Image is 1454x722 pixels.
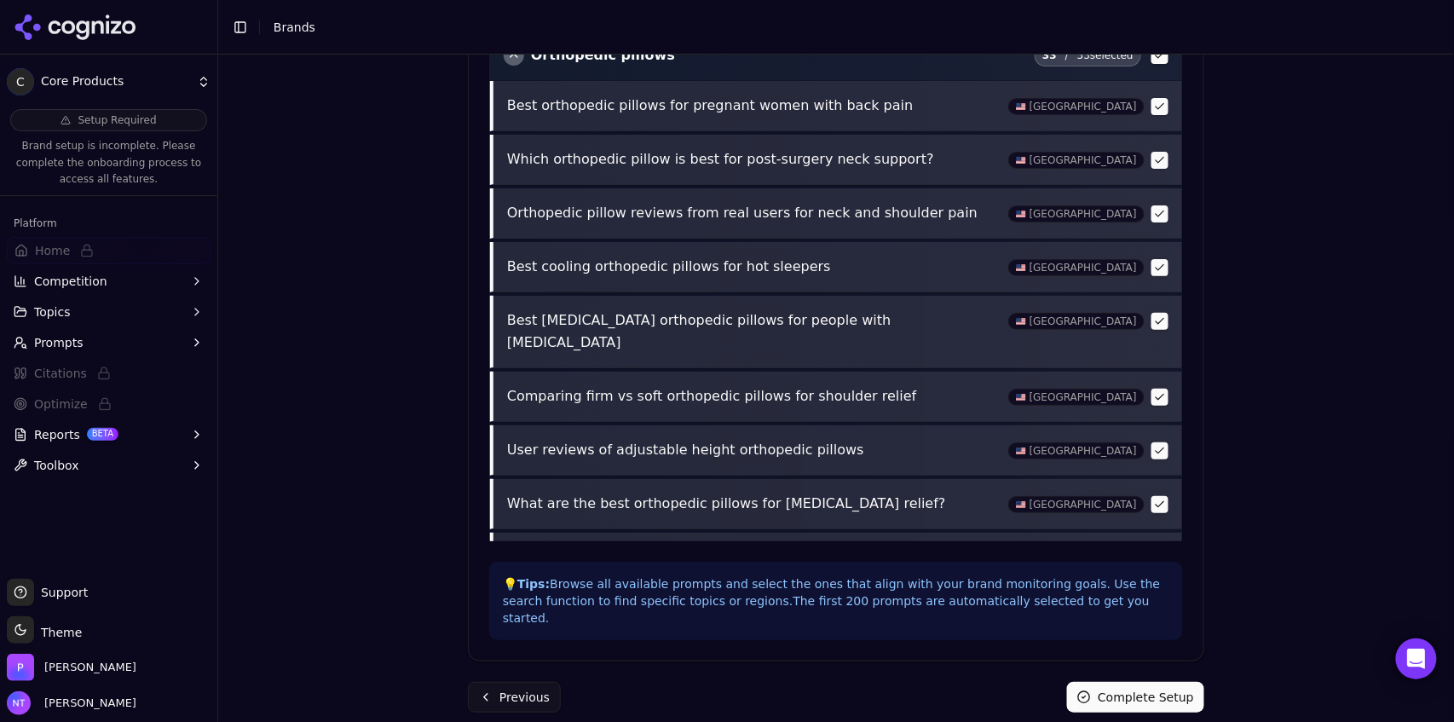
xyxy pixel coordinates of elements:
[1008,98,1145,115] span: [GEOGRAPHIC_DATA]
[507,95,998,117] p: Best orthopedic pillows for pregnant women with back pain
[34,626,82,639] span: Theme
[34,457,79,474] span: Toolbox
[1008,389,1145,406] span: [GEOGRAPHIC_DATA]
[1396,638,1437,679] div: Open Intercom Messenger
[34,303,71,321] span: Topics
[7,298,211,326] button: Topics
[7,691,136,715] button: Open user button
[1016,394,1026,401] img: US
[7,691,31,715] img: Nate Tower
[7,654,136,681] button: Open organization switcher
[1067,682,1204,713] button: Complete Setup
[1008,442,1145,459] span: [GEOGRAPHIC_DATA]
[34,396,88,413] span: Optimize
[7,452,211,479] button: Toolbox
[1008,259,1145,276] span: [GEOGRAPHIC_DATA]
[1008,313,1145,330] span: [GEOGRAPHIC_DATA]
[504,45,675,66] button: Orthopedic pillows
[274,19,1406,36] nav: breadcrumb
[517,577,550,591] strong: Tips:
[34,365,87,382] span: Citations
[507,309,998,354] p: Best [MEDICAL_DATA] orthopedic pillows for people with [MEDICAL_DATA]
[34,584,88,601] span: Support
[1065,49,1069,62] span: /
[1016,211,1026,217] img: US
[1016,157,1026,164] img: US
[38,696,136,711] span: [PERSON_NAME]
[34,334,84,351] span: Prompts
[78,113,156,127] span: Setup Required
[1008,496,1145,513] span: [GEOGRAPHIC_DATA]
[507,202,998,224] p: Orthopedic pillow reviews from real users for neck and shoulder pain
[507,256,998,278] p: Best cooling orthopedic pillows for hot sleepers
[507,439,998,461] p: User reviews of adjustable height orthopedic pillows
[1016,264,1026,271] img: US
[7,654,34,681] img: Perrill
[503,575,1169,627] p: 💡 Browse all available prompts and select the ones that align with your brand monitoring goals. U...
[7,268,211,295] button: Competition
[468,682,561,713] button: Previous
[1016,103,1026,110] img: US
[274,20,315,34] span: Brands
[7,210,211,237] div: Platform
[7,421,211,448] button: ReportsBETA
[34,273,107,290] span: Competition
[1016,448,1026,454] img: US
[1035,44,1141,66] span: 33 selected
[1008,205,1145,222] span: [GEOGRAPHIC_DATA]
[1016,318,1026,325] img: US
[507,385,998,407] p: Comparing firm vs soft orthopedic pillows for shoulder relief
[507,148,998,170] p: Which orthopedic pillow is best for post-surgery neck support?
[41,74,190,90] span: Core Products
[1008,152,1145,169] span: [GEOGRAPHIC_DATA]
[507,493,998,515] p: What are the best orthopedic pillows for [MEDICAL_DATA] relief?
[10,138,207,188] p: Brand setup is incomplete. Please complete the onboarding process to access all features.
[1016,501,1026,508] img: US
[7,68,34,95] span: C
[87,428,118,440] span: BETA
[35,242,70,259] span: Home
[44,660,136,675] span: Perrill
[34,426,80,443] span: Reports
[7,329,211,356] button: Prompts
[1042,49,1057,62] span: 33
